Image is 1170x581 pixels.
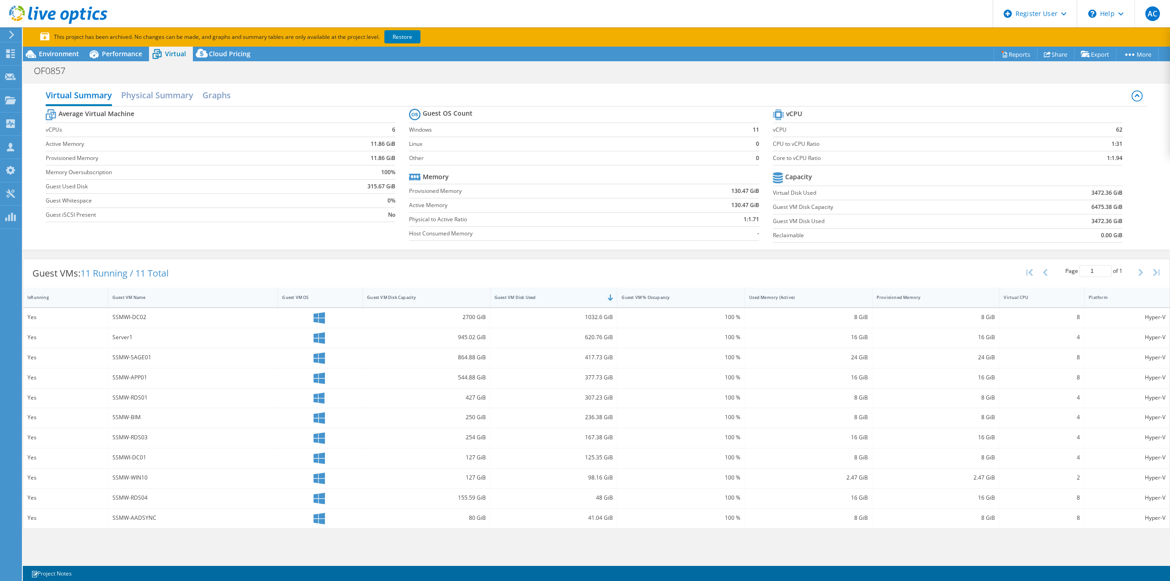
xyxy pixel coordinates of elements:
div: Yes [27,393,104,403]
div: 16 GiB [749,493,868,503]
div: 8 [1004,513,1080,523]
svg: \n [1088,10,1096,18]
div: Hyper-V [1089,352,1165,362]
div: Guest VM OS [282,294,347,300]
b: 0.00 GiB [1101,231,1122,240]
div: 8 GiB [877,312,995,322]
div: 24 GiB [749,352,868,362]
div: Guest VM Name [112,294,263,300]
div: 8 [1004,352,1080,362]
div: 100 % [622,432,740,442]
div: 16 GiB [877,373,995,383]
div: 417.73 GiB [495,352,613,362]
div: 167.38 GiB [495,432,613,442]
b: 1:1.94 [1107,154,1122,163]
div: 24 GiB [877,352,995,362]
div: Yes [27,312,104,322]
div: 8 GiB [749,412,868,422]
div: SSMW-APP01 [112,373,274,383]
div: 4 [1004,453,1080,463]
div: Hyper-V [1089,332,1165,342]
div: 8 GiB [877,412,995,422]
div: 16 GiB [749,332,868,342]
div: SSMW-WIN10 [112,473,274,483]
div: 125.35 GiB [495,453,613,463]
label: Physical to Active Ratio [409,215,657,224]
b: 11.86 GiB [371,139,395,149]
label: Guest VM Disk Capacity [773,203,1009,212]
div: 100 % [622,453,740,463]
label: vCPU [773,125,1043,134]
div: Hyper-V [1089,412,1165,422]
b: Memory [423,172,449,181]
div: 8 [1004,373,1080,383]
div: Yes [27,373,104,383]
div: 254 GiB [367,432,486,442]
div: 41.04 GiB [495,513,613,523]
b: 11.86 GiB [371,154,395,163]
div: 8 [1004,312,1080,322]
b: 3472.36 GiB [1091,217,1122,226]
div: Yes [27,432,104,442]
div: 864.88 GiB [367,352,486,362]
div: Platform [1089,294,1154,300]
div: Yes [27,453,104,463]
label: CPU to vCPU Ratio [773,139,1043,149]
div: Yes [27,513,104,523]
div: 8 GiB [749,513,868,523]
b: Capacity [785,172,812,181]
div: 2 [1004,473,1080,483]
div: SSMW-SAGE01 [112,352,274,362]
p: This project has been archived. No changes can be made, and graphs and summary tables are only av... [40,32,488,42]
label: vCPUs [46,125,312,134]
label: Reclaimable [773,231,1009,240]
div: 80 GiB [367,513,486,523]
div: 98.16 GiB [495,473,613,483]
div: Yes [27,473,104,483]
h2: Graphs [202,86,231,104]
div: Yes [27,493,104,503]
div: Hyper-V [1089,513,1165,523]
label: Provisioned Memory [46,154,312,163]
div: IsRunning [27,294,93,300]
div: 8 GiB [877,513,995,523]
b: 130.47 GiB [731,187,759,196]
div: SSMW-RDS04 [112,493,274,503]
div: 4 [1004,393,1080,403]
div: 16 GiB [877,432,995,442]
div: 16 GiB [877,493,995,503]
div: 100 % [622,352,740,362]
div: 4 [1004,432,1080,442]
b: 100% [381,168,395,177]
a: Export [1074,47,1117,61]
label: Linux [409,139,727,149]
div: 16 GiB [749,373,868,383]
label: Guest iSCSI Present [46,210,312,219]
b: 6 [392,125,395,134]
b: 315.67 GiB [367,182,395,191]
div: 8 GiB [749,312,868,322]
div: 8 GiB [877,453,995,463]
div: Server1 [112,332,274,342]
div: 100 % [622,473,740,483]
label: Host Consumed Memory [409,229,657,238]
b: 0% [388,196,395,205]
label: Guest VM Disk Used [773,217,1009,226]
div: 236.38 GiB [495,412,613,422]
div: 100 % [622,493,740,503]
div: Used Memory (Active) [749,294,857,300]
span: Cloud Pricing [209,49,250,58]
a: Project Notes [25,568,78,579]
div: 427 GiB [367,393,486,403]
b: 1:31 [1111,139,1122,149]
div: Yes [27,412,104,422]
div: 16 GiB [877,332,995,342]
label: Active Memory [46,139,312,149]
div: 100 % [622,373,740,383]
input: jump to page [1080,265,1111,277]
span: 11 Running / 11 Total [80,267,169,279]
div: SSMW-RDS03 [112,432,274,442]
span: 1 [1119,267,1122,275]
div: 100 % [622,513,740,523]
label: Guest Whitespace [46,196,312,205]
